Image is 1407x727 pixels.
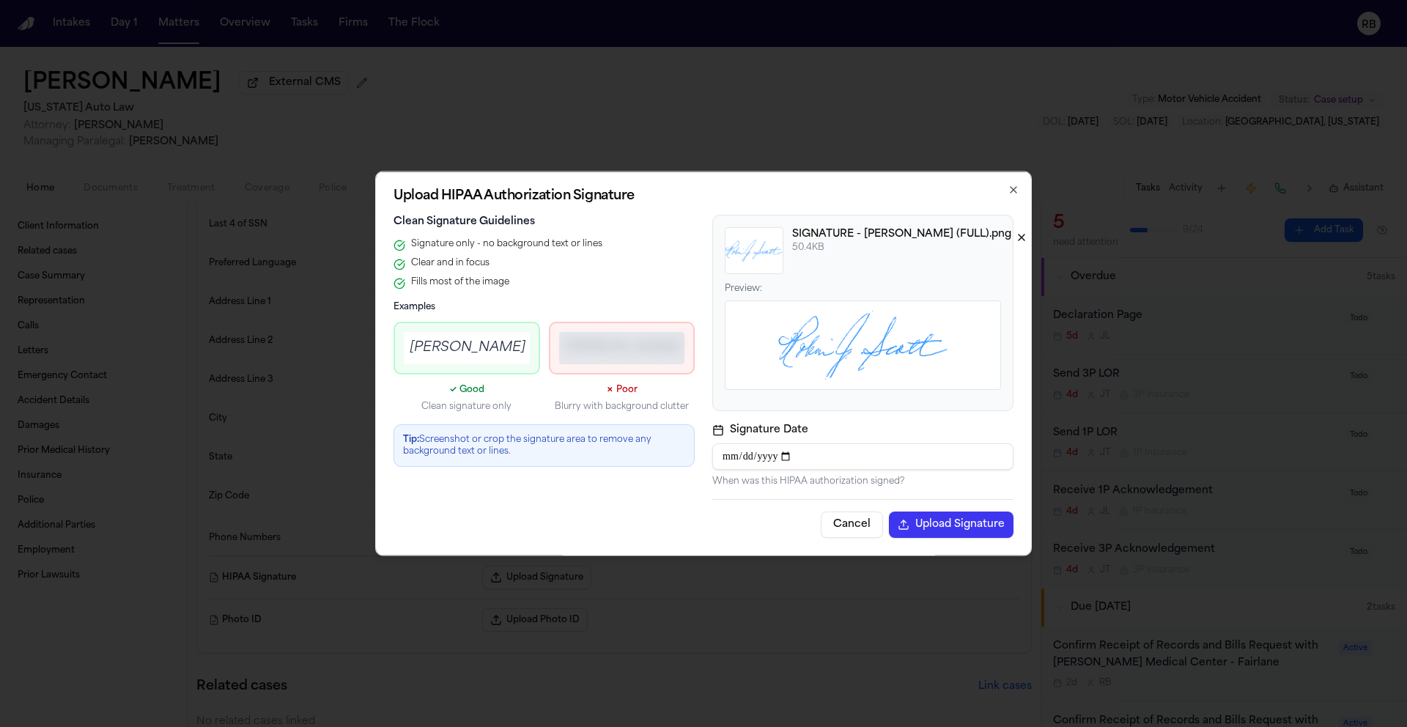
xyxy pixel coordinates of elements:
[778,310,948,380] img: Full signature preview
[394,190,1013,203] h2: Upload HIPAA Authorization Signature
[394,301,695,313] h4: Examples
[725,228,783,273] img: Signature preview
[821,512,883,538] button: Cancel
[792,227,1011,242] p: SIGNATURE - [PERSON_NAME] (FULL).png
[712,476,1013,487] p: When was this HIPAA authorization signed?
[411,257,490,269] span: Clear and in focus
[403,435,419,444] strong: Tip:
[792,242,1011,254] p: 50.4 KB
[565,338,679,358] div: [PERSON_NAME]
[394,215,695,229] h3: Clean Signature Guidelines
[606,385,638,394] span: ✗ Poor
[411,238,602,250] span: Signature only - no background text or lines
[725,283,1001,295] p: Preview:
[394,401,540,413] p: Clean signature only
[410,338,524,358] div: [PERSON_NAME]
[549,401,695,413] p: Blurry with background clutter
[449,385,484,394] span: ✓ Good
[889,512,1013,538] button: Upload Signature
[411,276,509,288] span: Fills most of the image
[403,434,685,457] p: Screenshot or crop the signature area to remove any background text or lines.
[712,423,1013,438] label: Signature Date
